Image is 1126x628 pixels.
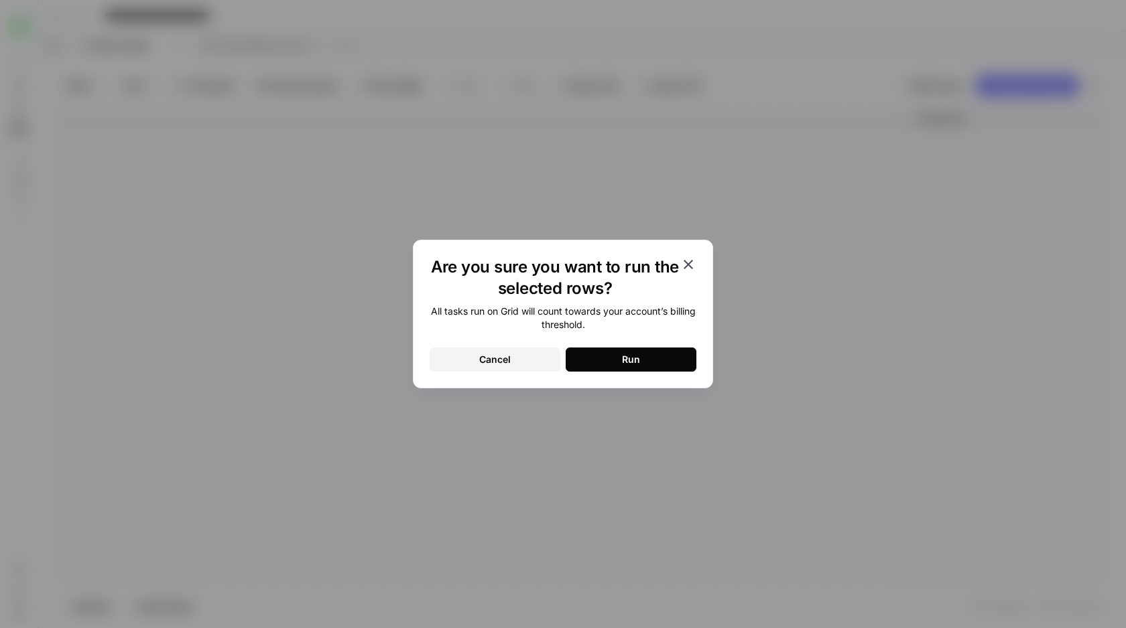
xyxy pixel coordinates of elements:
div: Run [622,353,640,366]
h1: Are you sure you want to run the selected rows? [430,256,680,299]
div: All tasks run on Grid will count towards your account’s billing threshold. [430,305,696,331]
button: Run [566,347,696,372]
button: Cancel [430,347,560,372]
div: Cancel [479,353,511,366]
